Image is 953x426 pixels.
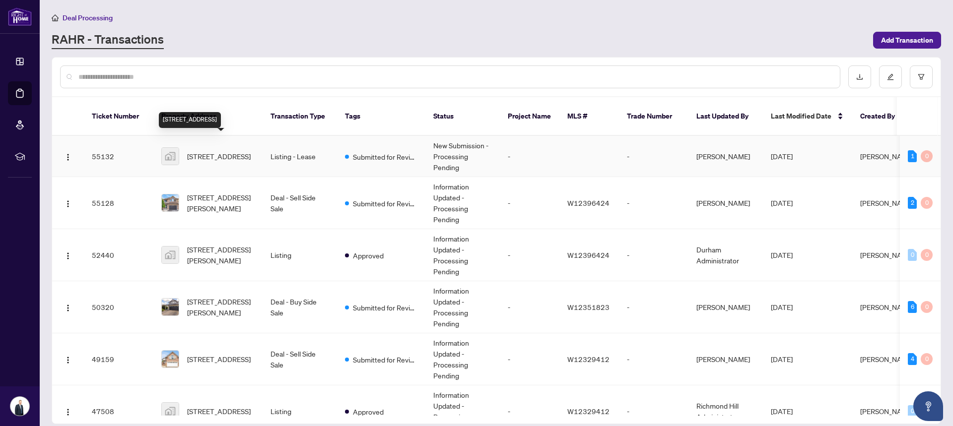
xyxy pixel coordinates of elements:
span: W12329412 [567,355,610,364]
span: [STREET_ADDRESS] [187,406,251,417]
img: thumbnail-img [162,194,179,211]
button: Logo [60,403,76,419]
button: Logo [60,299,76,315]
span: [DATE] [771,303,793,311]
td: - [619,333,688,385]
img: Logo [64,356,72,364]
button: filter [910,65,933,88]
div: 4 [908,353,917,365]
span: [STREET_ADDRESS] [187,151,251,162]
img: Profile Icon [10,397,29,416]
button: download [848,65,871,88]
img: Logo [64,200,72,208]
div: 0 [908,405,917,417]
span: Last Modified Date [771,111,831,122]
td: 49159 [84,333,153,385]
span: W12396424 [567,250,610,259]
div: 0 [921,150,933,162]
td: [PERSON_NAME] [688,177,763,229]
td: - [619,229,688,281]
img: Logo [64,252,72,260]
span: edit [887,73,894,80]
th: MLS # [559,97,619,136]
th: Project Name [500,97,559,136]
img: thumbnail-img [162,351,179,367]
td: - [619,281,688,333]
th: Ticket Number [84,97,153,136]
div: 2 [908,197,917,209]
span: [STREET_ADDRESS][PERSON_NAME] [187,192,255,214]
td: Information Updated - Processing Pending [425,281,500,333]
div: 0 [921,197,933,209]
img: thumbnail-img [162,148,179,165]
span: Submitted for Review [353,151,417,162]
button: Logo [60,148,76,164]
td: 55128 [84,177,153,229]
td: [PERSON_NAME] [688,333,763,385]
th: Last Modified Date [763,97,852,136]
td: [PERSON_NAME] [688,136,763,177]
td: Information Updated - Processing Pending [425,177,500,229]
span: Deal Processing [63,13,113,22]
span: W12351823 [567,303,610,311]
span: [PERSON_NAME] [860,303,914,311]
span: Submitted for Review [353,354,417,365]
div: 0 [921,353,933,365]
td: [PERSON_NAME] [688,281,763,333]
span: W12396424 [567,198,610,207]
th: Tags [337,97,425,136]
td: Listing [263,229,337,281]
span: download [856,73,863,80]
td: Durham Administrator [688,229,763,281]
button: Open asap [913,391,943,421]
img: Logo [64,408,72,416]
td: - [500,136,559,177]
div: 1 [908,150,917,162]
img: thumbnail-img [162,246,179,263]
img: thumbnail-img [162,403,179,420]
th: Created By [852,97,912,136]
img: logo [8,7,32,26]
button: Logo [60,195,76,211]
img: Logo [64,304,72,312]
span: Submitted for Review [353,302,417,313]
div: 0 [921,249,933,261]
td: Information Updated - Processing Pending [425,333,500,385]
td: Deal - Sell Side Sale [263,177,337,229]
a: RAHR - Transactions [52,31,164,49]
img: Logo [64,153,72,161]
span: [PERSON_NAME] [860,152,914,161]
td: Deal - Sell Side Sale [263,333,337,385]
td: New Submission - Processing Pending [425,136,500,177]
button: Add Transaction [873,32,941,49]
span: [STREET_ADDRESS][PERSON_NAME] [187,296,255,318]
span: [DATE] [771,152,793,161]
th: Last Updated By [688,97,763,136]
span: [DATE] [771,198,793,207]
span: [STREET_ADDRESS] [187,354,251,365]
span: home [52,14,59,21]
span: [DATE] [771,355,793,364]
span: Approved [353,406,384,417]
td: - [619,136,688,177]
span: Approved [353,250,384,261]
span: W12329412 [567,407,610,416]
td: - [500,229,559,281]
td: Listing - Lease [263,136,337,177]
td: - [500,281,559,333]
td: - [500,177,559,229]
div: [STREET_ADDRESS] [159,112,221,128]
th: Property Address [153,97,263,136]
button: edit [879,65,902,88]
div: 0 [908,249,917,261]
td: 52440 [84,229,153,281]
button: Logo [60,351,76,367]
span: [DATE] [771,407,793,416]
img: thumbnail-img [162,299,179,315]
span: filter [918,73,925,80]
span: [PERSON_NAME] [860,355,914,364]
td: - [500,333,559,385]
th: Transaction Type [263,97,337,136]
div: 0 [921,301,933,313]
td: - [619,177,688,229]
